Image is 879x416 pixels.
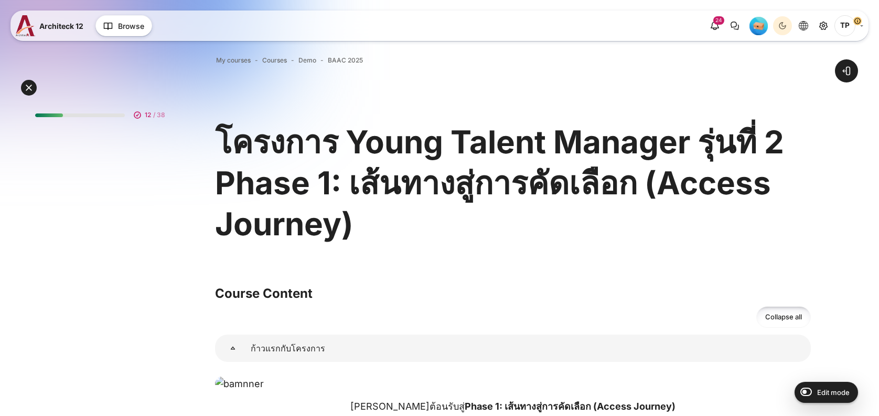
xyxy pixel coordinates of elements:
[749,16,768,35] div: Level #1
[27,99,178,126] a: 12 / 38
[95,15,152,36] button: Browse
[713,16,724,25] div: 24
[153,110,165,120] span: / 38
[773,16,792,35] button: Light Mode Dark Mode
[215,399,811,413] p: [PERSON_NAME]ต้อนรับสู่
[39,20,83,32] span: Architeck 12
[834,15,863,36] a: User menu
[705,16,724,35] div: Show notification window with 24 new notifications
[756,306,811,328] a: Collapse all
[725,16,744,35] button: There are 0 unread conversations
[215,285,811,301] h3: Course Content
[817,388,850,397] span: Edit mode
[215,335,251,362] a: ก้าวแรกกับโครงการ
[118,20,144,32] span: Browse
[145,110,151,120] span: 12
[16,15,88,36] a: A12 A12 Architeck 12
[216,56,251,65] a: My courses
[328,56,363,65] a: BAAC 2025
[215,377,264,391] img: bamnner
[814,16,833,35] a: Site administration
[834,15,855,36] span: Thanyaphon Pongpaichet
[745,16,772,35] a: Level #1
[298,56,316,65] a: Demo
[794,16,813,35] button: Languages
[465,401,676,412] strong: Phase 1: เส้นทางสู่การคัดเลือก (Access Journey)
[775,18,790,34] div: Dark Mode
[16,15,35,36] img: A12
[215,54,811,67] nav: Navigation bar
[215,121,811,244] h1: โครงการ Young Talent Manager รุ่นที่ 2 Phase 1: เส้นทางสู่การคัดเลือก (Access Journey)
[765,312,802,323] span: Collapse all
[35,113,63,117] div: 31%
[262,56,287,65] a: Courses
[749,17,768,35] img: Level #1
